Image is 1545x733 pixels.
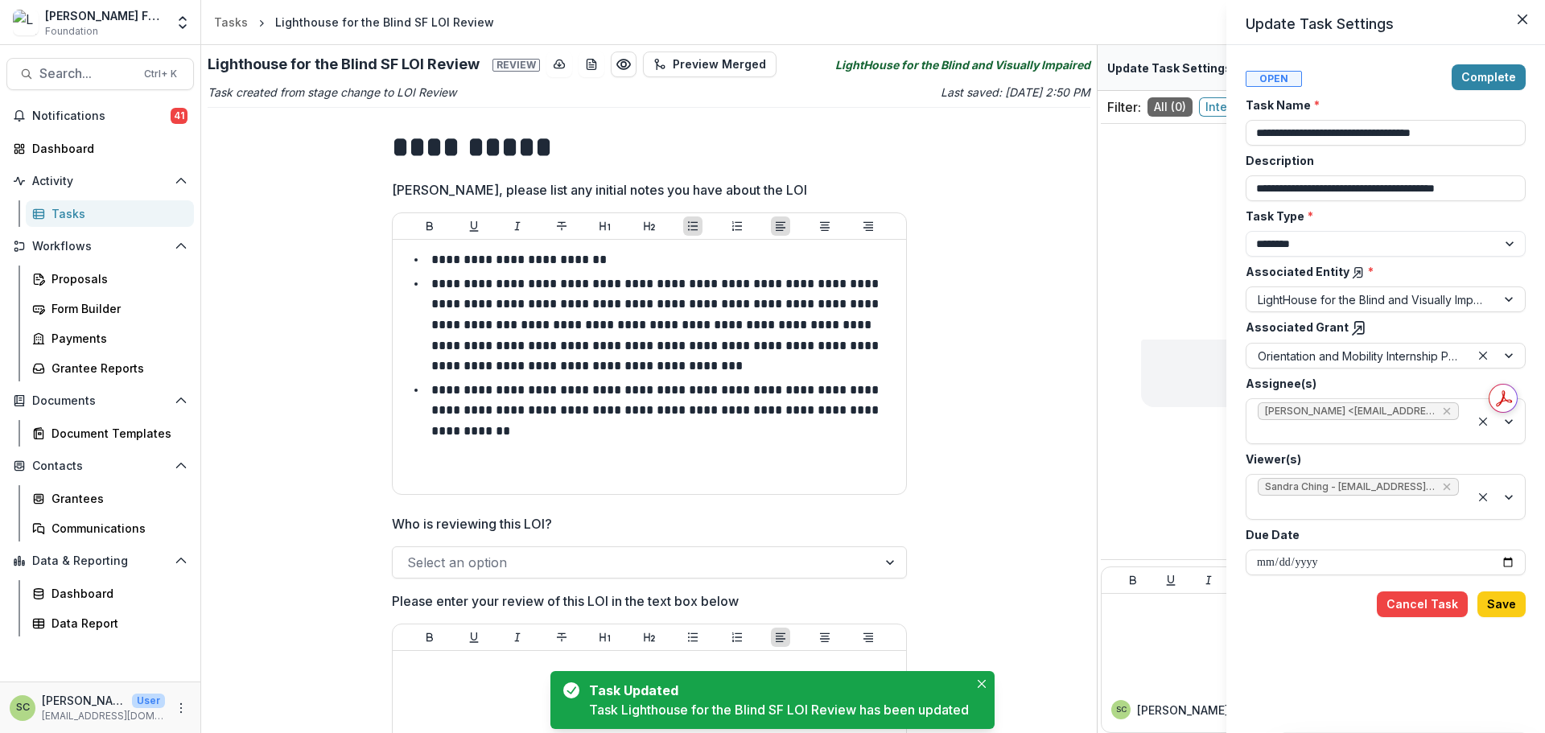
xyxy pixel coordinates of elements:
div: Task Updated [589,681,962,700]
label: Task Name [1246,97,1516,113]
button: Cancel Task [1377,591,1468,617]
button: Save [1477,591,1526,617]
label: Description [1246,152,1516,169]
span: Open [1246,71,1302,87]
label: Task Type [1246,208,1516,224]
button: Close [1510,6,1535,32]
label: Viewer(s) [1246,451,1516,467]
label: Associated Entity [1246,263,1516,280]
span: Sandra Ching - [EMAIL_ADDRESS][DOMAIN_NAME] [1265,481,1436,492]
div: Remove Sandra Ching - sching@lavellefund.org [1440,479,1453,495]
div: Remove Khanh Phan <ktphan@lavellefund.org> (ktphan@lavellefund.org) [1440,403,1453,419]
label: Associated Grant [1246,319,1516,336]
span: [PERSON_NAME] <[EMAIL_ADDRESS][DOMAIN_NAME]> ([EMAIL_ADDRESS][DOMAIN_NAME]) [1265,406,1436,417]
div: Clear selected options [1473,412,1493,431]
button: Complete [1452,64,1526,90]
div: Task Lighthouse for the Blind SF LOI Review has been updated [589,700,969,719]
label: Due Date [1246,526,1516,543]
div: Clear selected options [1473,488,1493,507]
button: Close [972,674,991,694]
label: Assignee(s) [1246,375,1516,392]
div: Clear selected options [1473,346,1493,365]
